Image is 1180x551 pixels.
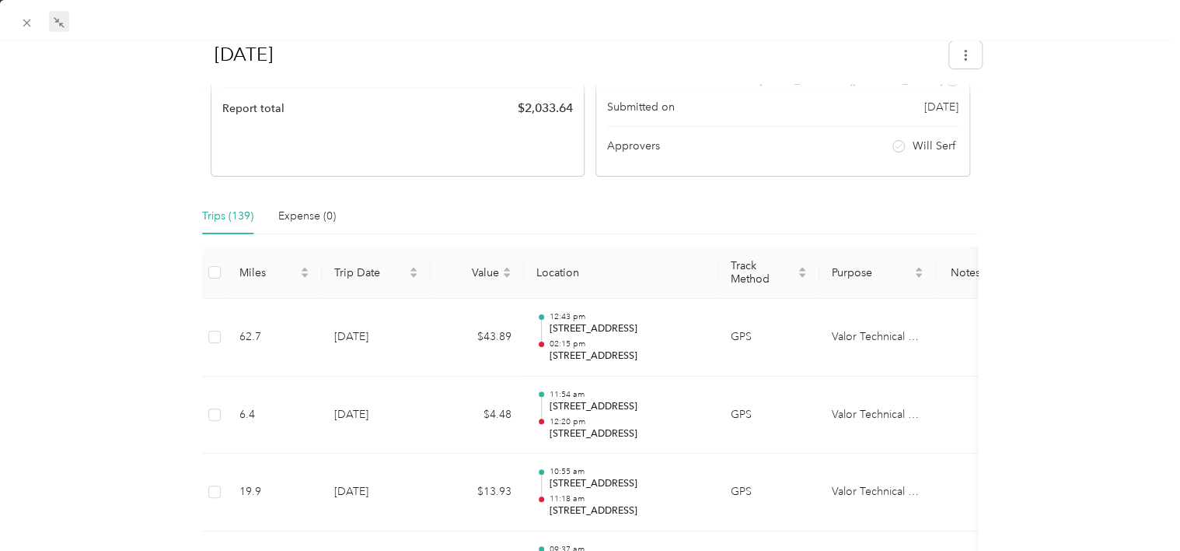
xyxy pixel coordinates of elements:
[409,271,418,280] span: caret-down
[322,299,431,377] td: [DATE]
[549,416,706,427] p: 12:20 pm
[239,266,297,279] span: Miles
[924,99,958,115] span: [DATE]
[832,266,911,279] span: Purpose
[913,138,955,154] span: Will Serf
[914,271,923,280] span: caret-down
[549,504,706,518] p: [STREET_ADDRESS]
[334,266,406,279] span: Trip Date
[502,265,511,274] span: caret-up
[798,271,807,280] span: caret-down
[819,247,936,299] th: Purpose
[549,389,706,400] p: 11:54 am
[549,477,706,491] p: [STREET_ADDRESS]
[300,271,309,280] span: caret-down
[549,493,706,504] p: 11:18 am
[227,247,322,299] th: Miles
[607,138,660,154] span: Approvers
[409,265,418,274] span: caret-up
[718,454,819,532] td: GPS
[431,454,524,532] td: $13.93
[227,377,322,454] td: 6.4
[549,400,706,414] p: [STREET_ADDRESS]
[278,208,336,225] div: Expense (0)
[549,311,706,322] p: 12:43 pm
[227,454,322,532] td: 19.9
[518,99,573,118] span: $ 2,033.64
[202,208,253,225] div: Trips (139)
[607,99,675,115] span: Submitted on
[227,299,322,377] td: 62.7
[549,427,706,441] p: [STREET_ADDRESS]
[819,454,936,532] td: Valor Technical Cleaning
[322,454,431,532] td: [DATE]
[731,259,794,286] span: Track Method
[819,299,936,377] td: Valor Technical Cleaning
[549,339,706,349] p: 02:15 pm
[549,466,706,477] p: 10:55 am
[819,377,936,454] td: Valor Technical Cleaning
[431,377,524,454] td: $4.48
[502,271,511,280] span: caret-down
[431,247,524,299] th: Value
[431,299,524,377] td: $43.89
[798,265,807,274] span: caret-up
[914,265,923,274] span: caret-up
[718,299,819,377] td: GPS
[718,247,819,299] th: Track Method
[443,266,499,279] span: Value
[222,100,285,117] span: Report total
[322,377,431,454] td: [DATE]
[549,349,706,363] p: [STREET_ADDRESS]
[524,247,718,299] th: Location
[322,247,431,299] th: Trip Date
[300,265,309,274] span: caret-up
[549,322,706,336] p: [STREET_ADDRESS]
[718,377,819,454] td: GPS
[198,37,938,74] h1: Sep 2025
[1093,464,1180,551] iframe: Everlance-gr Chat Button Frame
[936,247,994,299] th: Notes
